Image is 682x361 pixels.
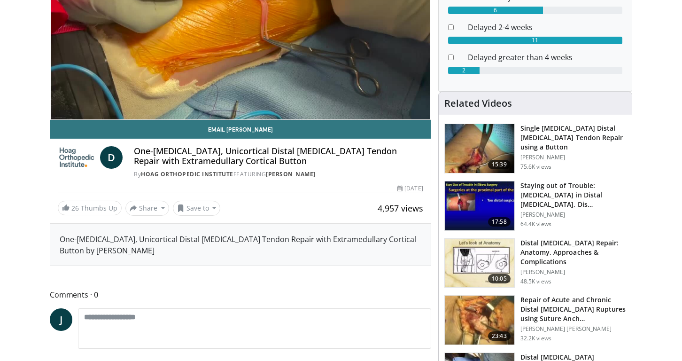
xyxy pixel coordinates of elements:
a: 10:05 Distal [MEDICAL_DATA] Repair: Anatomy, Approaches & Complications [PERSON_NAME] 48.5K views [444,238,626,288]
a: J [50,308,72,331]
a: Email [PERSON_NAME] [50,120,431,139]
a: 15:39 Single [MEDICAL_DATA] Distal [MEDICAL_DATA] Tendon Repair using a Button [PERSON_NAME] 75.6... [444,124,626,173]
a: 23:43 Repair of Acute and Chronic Distal [MEDICAL_DATA] Ruptures using Suture Anch… [PERSON_NAME]... [444,295,626,345]
a: [PERSON_NAME] [266,170,316,178]
button: Share [125,201,169,216]
span: 26 [71,204,79,212]
span: 15:39 [488,160,511,169]
p: 32.2K views [520,335,551,342]
button: Save to [173,201,221,216]
h3: Distal [MEDICAL_DATA] Repair: Anatomy, Approaches & Complications [520,238,626,267]
span: 17:58 [488,217,511,227]
a: Hoag Orthopedic Institute [141,170,233,178]
div: By FEATURING [134,170,423,179]
a: 26 Thumbs Up [58,201,122,215]
a: 17:58 Staying out of Trouble: [MEDICAL_DATA] in Distal [MEDICAL_DATA], Dis… [PERSON_NAME] 64.4K v... [444,181,626,231]
img: Hoag Orthopedic Institute [58,146,96,169]
img: Q2xRg7exoPLTwO8X4xMDoxOjB1O8AjAz_1.150x105_q85_crop-smart_upscale.jpg [445,181,514,230]
div: [DATE] [397,184,423,193]
p: [PERSON_NAME] [520,154,626,161]
div: 6 [448,7,543,14]
img: 90401_0000_3.png.150x105_q85_crop-smart_upscale.jpg [445,239,514,288]
dd: Delayed 2-4 weeks [461,22,629,33]
p: [PERSON_NAME] [PERSON_NAME] [520,325,626,333]
span: 23:43 [488,331,511,341]
h3: Repair of Acute and Chronic Distal [MEDICAL_DATA] Ruptures using Suture Anch… [520,295,626,323]
a: D [100,146,123,169]
h3: Single [MEDICAL_DATA] Distal [MEDICAL_DATA] Tendon Repair using a Button [520,124,626,152]
span: Comments 0 [50,289,431,301]
p: 64.4K views [520,220,551,228]
div: One-[MEDICAL_DATA], Unicortical Distal [MEDICAL_DATA] Tendon Repair with Extramedullary Cortical ... [60,234,421,256]
span: 4,957 views [378,203,423,214]
p: 75.6K views [520,163,551,171]
h4: Related Videos [444,98,512,109]
img: king_0_3.png.150x105_q85_crop-smart_upscale.jpg [445,124,514,173]
p: [PERSON_NAME] [520,211,626,219]
div: 11 [448,37,622,44]
p: 48.5K views [520,278,551,285]
span: 10:05 [488,274,511,283]
h3: Staying out of Trouble: [MEDICAL_DATA] in Distal [MEDICAL_DATA], Dis… [520,181,626,209]
p: [PERSON_NAME] [520,268,626,276]
div: 2 [448,67,480,74]
img: bennett_acute_distal_biceps_3.png.150x105_q85_crop-smart_upscale.jpg [445,296,514,345]
h4: One-[MEDICAL_DATA], Unicortical Distal [MEDICAL_DATA] Tendon Repair with Extramedullary Cortical ... [134,146,423,166]
dd: Delayed greater than 4 weeks [461,52,629,63]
